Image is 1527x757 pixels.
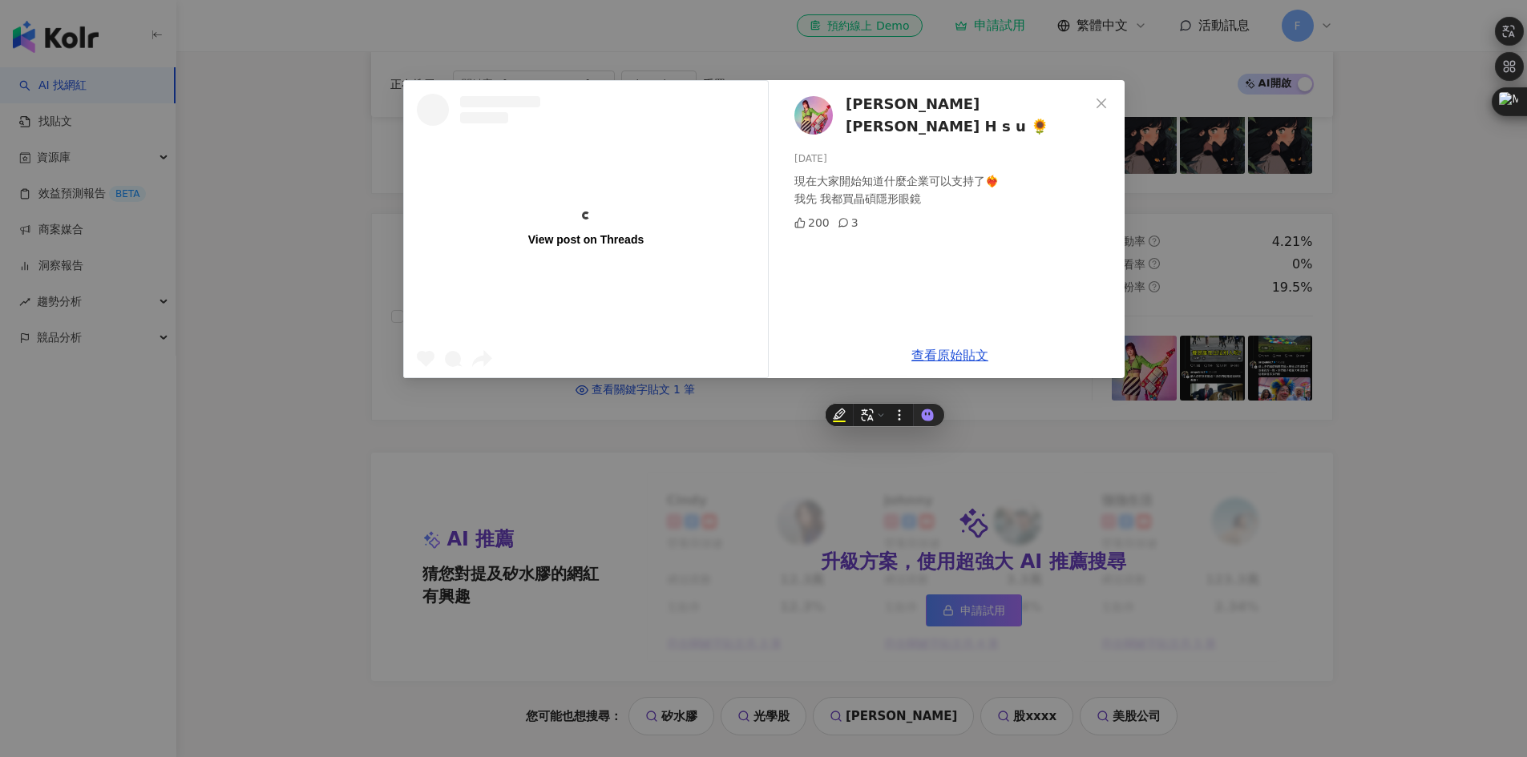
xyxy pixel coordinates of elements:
button: Close [1085,87,1117,119]
div: View post on Threads [527,232,643,247]
img: KOL Avatar [794,96,833,135]
div: 現在大家開始知道什麼企業可以支持了❤️‍🔥 我先 我都買晶碩隱形眼鏡 [794,172,1112,207]
span: [PERSON_NAME] [PERSON_NAME] H s u 🌻 [846,93,1089,139]
div: [DATE] [794,151,1112,167]
a: KOL Avatar[PERSON_NAME] [PERSON_NAME] H s u 🌻 [794,93,1089,139]
a: 查看原始貼文 [911,348,988,363]
div: 200 [794,214,830,232]
div: 3 [837,214,858,232]
a: View post on Threads [404,81,768,377]
span: close [1095,97,1108,110]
